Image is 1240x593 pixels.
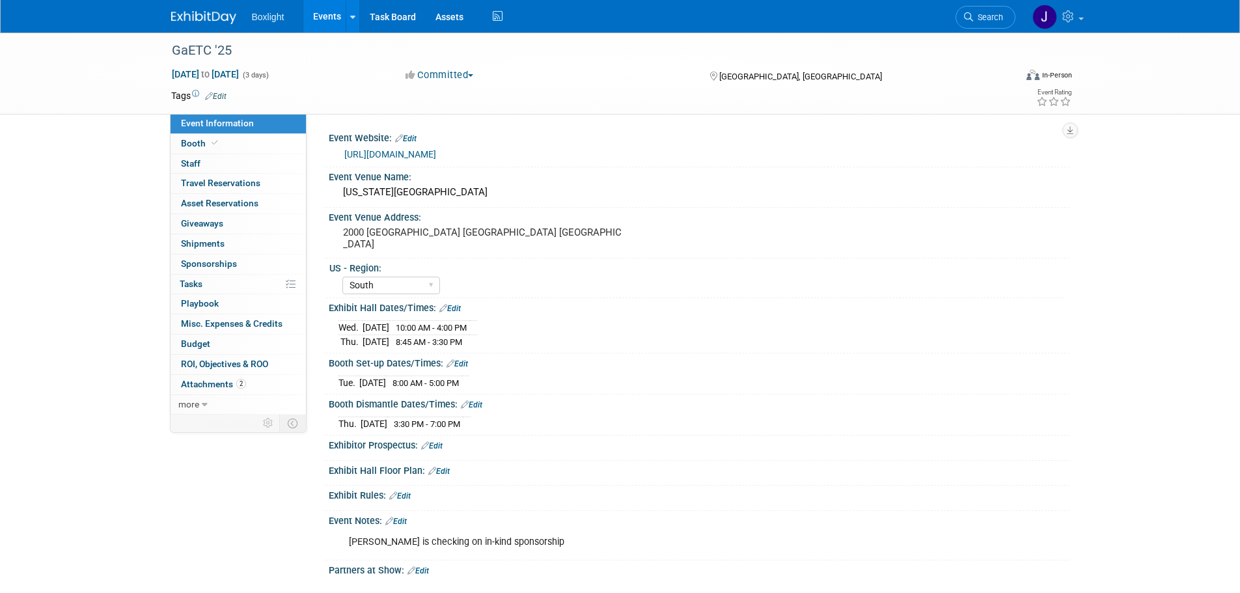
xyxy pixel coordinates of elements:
td: Tue. [338,376,359,389]
span: Budget [181,338,210,349]
a: [URL][DOMAIN_NAME] [344,149,436,159]
a: Edit [428,467,450,476]
span: 8:00 AM - 5:00 PM [393,378,459,388]
img: Format-Inperson.png [1026,70,1040,80]
a: ROI, Objectives & ROO [171,355,306,374]
a: Edit [389,491,411,501]
a: Edit [385,517,407,526]
span: Boxlight [252,12,284,22]
span: (3 days) [241,71,269,79]
div: Exhibit Rules: [329,486,1069,503]
div: [US_STATE][GEOGRAPHIC_DATA] [338,182,1060,202]
span: Asset Reservations [181,198,258,208]
div: Exhibitor Prospectus: [329,435,1069,452]
a: Giveaways [171,214,306,234]
div: Partners at Show: [329,560,1069,577]
a: Attachments2 [171,375,306,394]
span: 10:00 AM - 4:00 PM [396,323,467,333]
span: 3:30 PM - 7:00 PM [394,419,460,429]
span: Sponsorships [181,258,237,269]
a: Asset Reservations [171,194,306,214]
td: [DATE] [363,335,389,348]
span: Playbook [181,298,219,309]
div: [PERSON_NAME] is checking on in-kind sponsorship [340,529,926,555]
div: Booth Set-up Dates/Times: [329,353,1069,370]
a: Travel Reservations [171,174,306,193]
span: Attachments [181,379,246,389]
span: 8:45 AM - 3:30 PM [396,337,462,347]
span: Search [973,12,1003,22]
td: Toggle Event Tabs [279,415,306,432]
span: Giveaways [181,218,223,228]
span: Misc. Expenses & Credits [181,318,282,329]
a: Playbook [171,294,306,314]
div: Event Venue Name: [329,167,1069,184]
a: Edit [439,304,461,313]
a: Tasks [171,275,306,294]
a: Budget [171,335,306,354]
a: Edit [421,441,443,450]
div: Exhibit Hall Floor Plan: [329,461,1069,478]
span: ROI, Objectives & ROO [181,359,268,369]
td: Wed. [338,320,363,335]
span: Booth [181,138,221,148]
td: Thu. [338,335,363,348]
div: Event Rating [1036,89,1071,96]
a: Edit [395,134,417,143]
a: Misc. Expenses & Credits [171,314,306,334]
div: GaETC '25 [167,39,996,62]
span: Shipments [181,238,225,249]
img: ExhibitDay [171,11,236,24]
a: Edit [205,92,227,101]
div: Event Notes: [329,511,1069,528]
td: [DATE] [359,376,386,389]
td: [DATE] [363,320,389,335]
span: more [178,399,199,409]
a: Edit [407,566,429,575]
span: Event Information [181,118,254,128]
span: 2 [236,379,246,389]
img: Jean Knight [1032,5,1057,29]
td: Thu. [338,417,361,430]
span: Staff [181,158,200,169]
td: [DATE] [361,417,387,430]
div: Exhibit Hall Dates/Times: [329,298,1069,315]
button: Committed [401,68,478,82]
span: to [199,69,212,79]
td: Tags [171,89,227,102]
div: In-Person [1041,70,1072,80]
span: [DATE] [DATE] [171,68,240,80]
a: Staff [171,154,306,174]
a: more [171,395,306,415]
div: Event Venue Address: [329,208,1069,224]
pre: 2000 [GEOGRAPHIC_DATA] [GEOGRAPHIC_DATA] [GEOGRAPHIC_DATA] [343,227,623,250]
a: Search [956,6,1015,29]
a: Event Information [171,114,306,133]
i: Booth reservation complete [212,139,218,146]
a: Edit [461,400,482,409]
a: Shipments [171,234,306,254]
a: Edit [447,359,468,368]
span: Travel Reservations [181,178,260,188]
td: Personalize Event Tab Strip [257,415,280,432]
div: Booth Dismantle Dates/Times: [329,394,1069,411]
div: Event Website: [329,128,1069,145]
span: [GEOGRAPHIC_DATA], [GEOGRAPHIC_DATA] [719,72,882,81]
a: Sponsorships [171,255,306,274]
span: Tasks [180,279,202,289]
a: Booth [171,134,306,154]
div: US - Region: [329,258,1064,275]
div: Event Format [939,68,1073,87]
